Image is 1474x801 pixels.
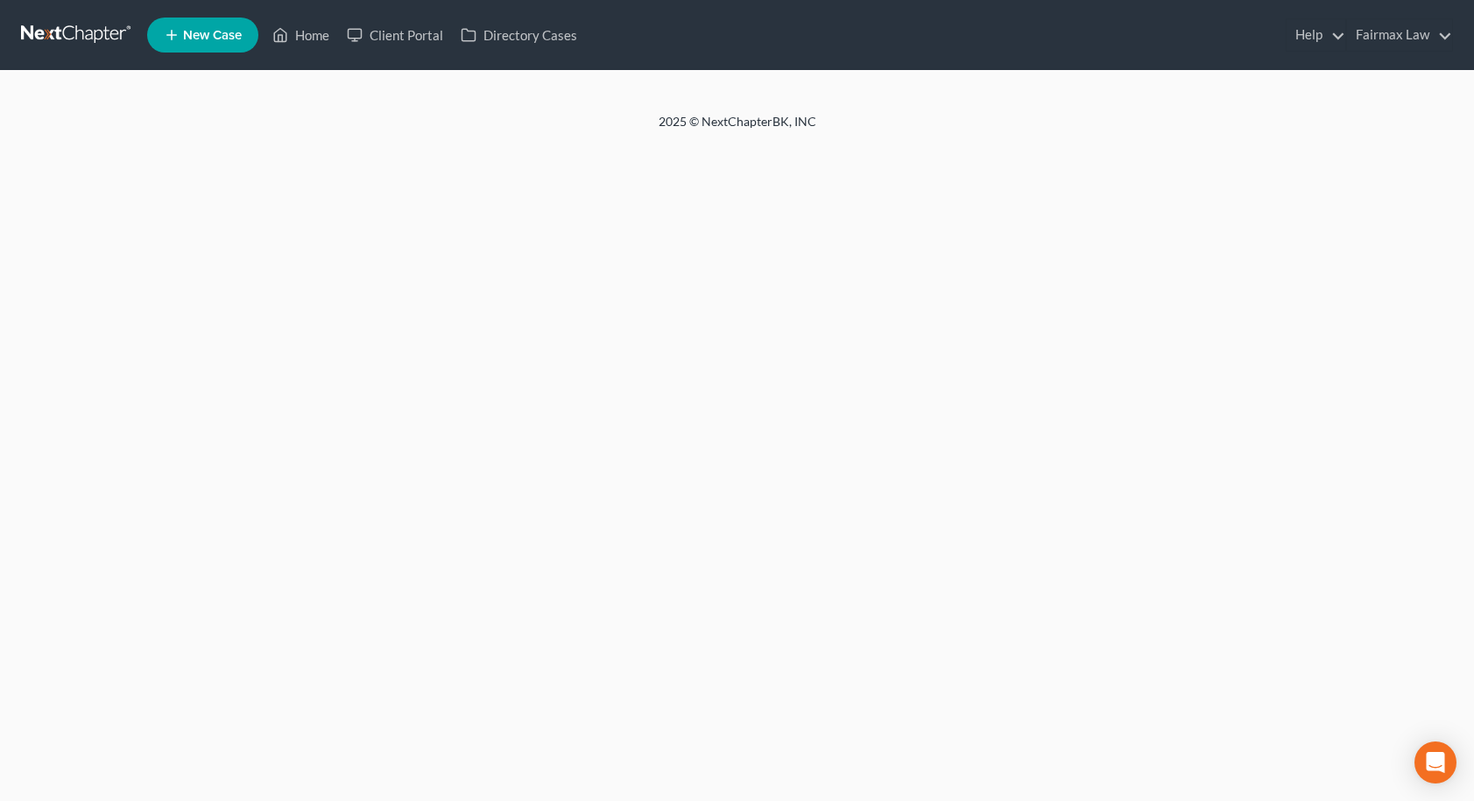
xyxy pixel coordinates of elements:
a: Help [1287,19,1345,51]
a: Client Portal [338,19,452,51]
a: Fairmax Law [1347,19,1452,51]
div: 2025 © NextChapterBK, INC [238,113,1237,144]
div: Open Intercom Messenger [1414,741,1456,783]
new-legal-case-button: New Case [147,18,258,53]
a: Directory Cases [452,19,586,51]
a: Home [264,19,338,51]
